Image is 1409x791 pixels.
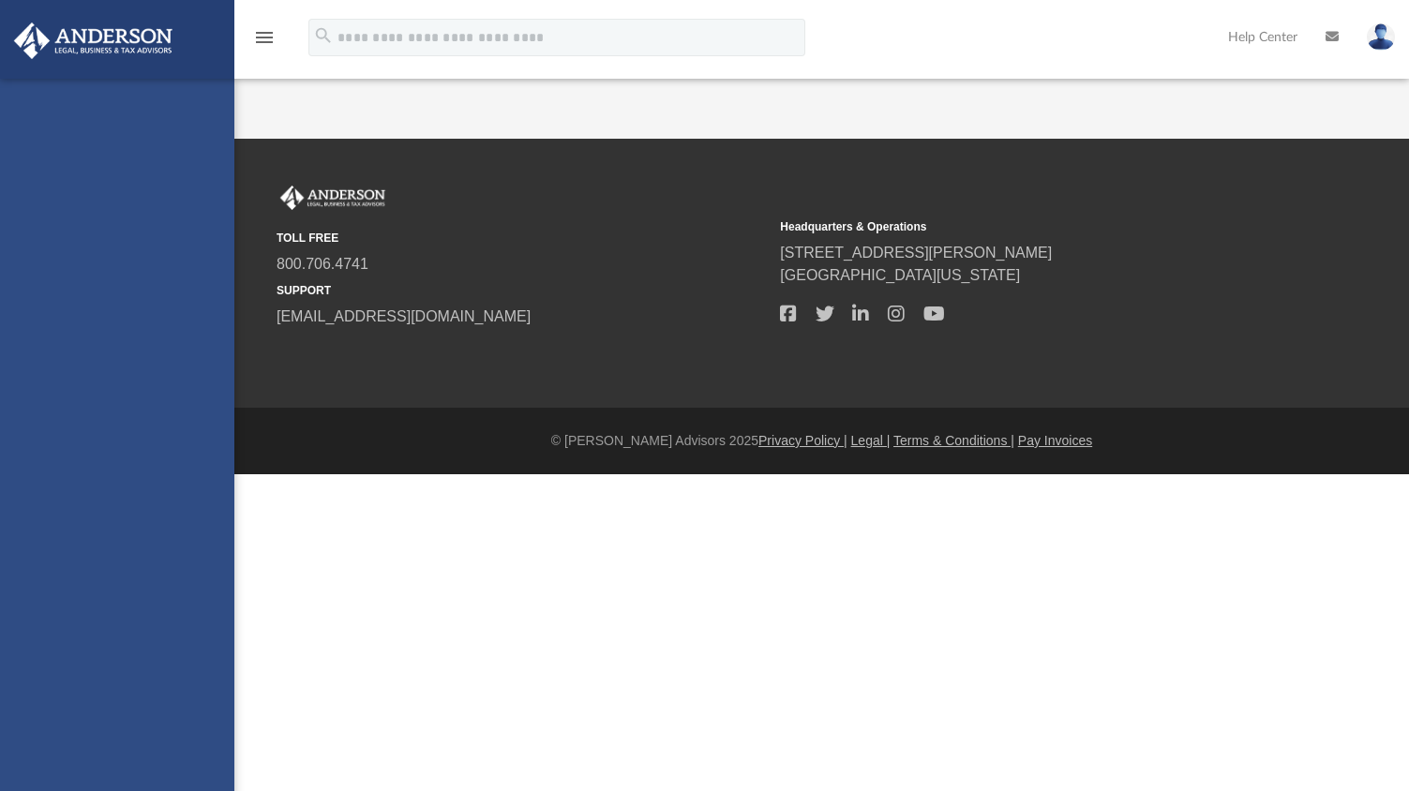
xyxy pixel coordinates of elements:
a: Privacy Policy | [758,433,847,448]
small: SUPPORT [277,282,767,299]
a: 800.706.4741 [277,256,368,272]
div: © [PERSON_NAME] Advisors 2025 [234,431,1409,451]
img: User Pic [1367,23,1395,51]
a: menu [253,36,276,49]
img: Anderson Advisors Platinum Portal [277,186,389,210]
i: search [313,25,334,46]
a: Pay Invoices [1018,433,1092,448]
small: Headquarters & Operations [780,218,1270,235]
i: menu [253,26,276,49]
img: Anderson Advisors Platinum Portal [8,22,178,59]
a: [EMAIL_ADDRESS][DOMAIN_NAME] [277,308,531,324]
a: [STREET_ADDRESS][PERSON_NAME] [780,245,1052,261]
a: [GEOGRAPHIC_DATA][US_STATE] [780,267,1020,283]
a: Terms & Conditions | [893,433,1014,448]
small: TOLL FREE [277,230,767,246]
a: Legal | [851,433,891,448]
